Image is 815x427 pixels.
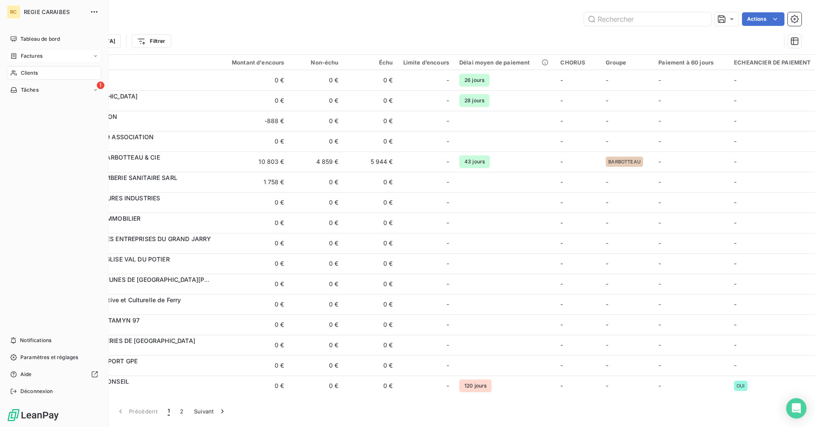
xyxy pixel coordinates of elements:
span: - [560,117,563,124]
span: - [606,178,608,185]
button: Filtrer [132,34,171,48]
span: CL11326 [59,243,211,252]
td: -888 € [216,111,289,131]
span: - [658,280,661,287]
td: 0 € [344,70,398,90]
span: ASSOCIATION JEUNES DE [GEOGRAPHIC_DATA][PERSON_NAME] [59,276,248,283]
span: - [560,301,563,308]
span: - [606,321,608,328]
span: - [658,117,661,124]
span: - [560,321,563,328]
span: - [606,280,608,287]
span: - [734,321,736,328]
span: - [734,76,736,84]
div: Limite d’encours [403,59,449,66]
span: - [447,157,449,166]
td: 0 € [289,192,344,213]
span: - [658,301,661,308]
td: 0 € [216,131,289,152]
div: Délai moyen de paiement [459,59,550,66]
span: - [606,138,608,145]
td: 0 € [216,90,289,111]
span: Aide [20,371,32,378]
span: - [734,138,736,145]
span: - [560,219,563,226]
span: 120 jours [459,379,492,392]
td: 0 € [289,213,344,233]
span: AMÃ‰DÃ‰E BARBOTTEAU & CIE [59,154,160,161]
span: - [560,199,563,206]
td: 0 € [216,294,289,315]
td: 5 944 € [344,152,398,172]
td: 0 € [344,274,398,294]
span: - [447,137,449,146]
td: 10 803 € [216,152,289,172]
td: 0 € [344,233,398,253]
span: - [560,178,563,185]
span: - [658,260,661,267]
div: Montant d'encours [222,59,284,66]
span: - [606,239,608,247]
span: - [447,239,449,247]
span: CL13219 [59,386,211,394]
span: CL10423 [59,121,211,129]
span: - [560,76,563,84]
td: 0 € [289,315,344,335]
span: 1 [97,81,104,89]
span: - [447,76,449,84]
span: - [606,362,608,369]
td: 0 € [216,335,289,355]
span: - [658,382,661,389]
td: 0 € [289,376,344,396]
span: - [606,260,608,267]
span: - [447,341,449,349]
span: Factures [21,52,42,60]
span: - [560,362,563,369]
span: Notifications [20,337,51,344]
div: Non-échu [295,59,339,66]
span: - [734,341,736,348]
input: Rechercher [584,12,711,26]
td: 0 € [289,172,344,192]
span: ASSOC LES GALERIES DE [GEOGRAPHIC_DATA] [59,337,195,344]
td: 0 € [344,335,398,355]
td: 0 € [216,213,289,233]
span: CL12347 [59,345,211,354]
span: Déconnexion [20,388,53,395]
span: - [560,280,563,287]
img: Logo LeanPay [7,408,59,422]
td: 0 € [216,315,289,335]
span: Paramètres et réglages [20,354,78,361]
span: Tâches [21,86,39,94]
div: Paiement à 60 jours [658,59,724,66]
span: - [658,219,661,226]
td: 4 859 € [289,152,344,172]
div: RC [7,5,20,19]
td: 0 € [289,131,344,152]
td: 0 € [289,294,344,315]
span: Tableau de bord [20,35,60,43]
span: - [447,361,449,370]
span: - [658,178,661,185]
td: 0 € [344,253,398,274]
span: CL11403 [59,284,211,292]
span: Clients [21,69,38,77]
td: 0 € [344,376,398,396]
span: - [734,117,736,124]
span: CL11572 [59,182,211,191]
span: - [606,301,608,308]
td: 0 € [289,355,344,376]
span: CL10406 [59,202,211,211]
div: Échu [349,59,393,66]
span: CL11583 [59,304,211,313]
td: 0 € [344,315,398,335]
span: - [447,382,449,390]
span: - [734,239,736,247]
span: - [658,362,661,369]
span: - [734,280,736,287]
td: 0 € [216,192,289,213]
span: - [734,362,736,369]
span: - [658,158,661,165]
td: 1 758 € [216,172,289,192]
span: - [447,320,449,329]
